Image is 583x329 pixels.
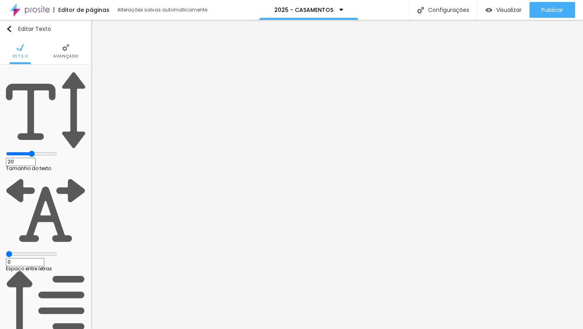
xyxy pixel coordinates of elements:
[529,2,575,18] button: Publicar
[6,26,51,32] div: Editar Texto
[54,7,109,13] div: Editor de páginas
[6,71,85,150] img: Icone
[274,7,333,13] p: 2025 - CASAMENTOS
[486,7,492,13] img: view-1.svg
[17,44,24,51] img: Icone
[417,7,424,13] img: Icone
[496,7,522,13] span: Visualizar
[541,7,563,13] span: Publicar
[13,54,28,58] span: Estilo
[478,2,529,18] button: Visualizar
[6,266,85,271] div: Espaço entre letras
[117,8,208,12] div: Alterações salvas automaticamente
[6,171,85,250] img: Icone
[6,166,85,171] div: Tamanho do texto
[53,54,78,58] span: Avançado
[62,44,69,51] img: Icone
[6,26,12,32] img: Icone
[91,20,583,329] iframe: Editor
